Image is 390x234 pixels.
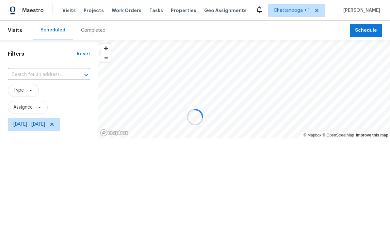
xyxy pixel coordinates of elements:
a: Improve this map [356,133,388,137]
a: Mapbox homepage [100,129,129,136]
button: Zoom out [101,53,111,63]
a: Mapbox [303,133,321,137]
a: OpenStreetMap [322,133,354,137]
button: Zoom in [101,44,111,53]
